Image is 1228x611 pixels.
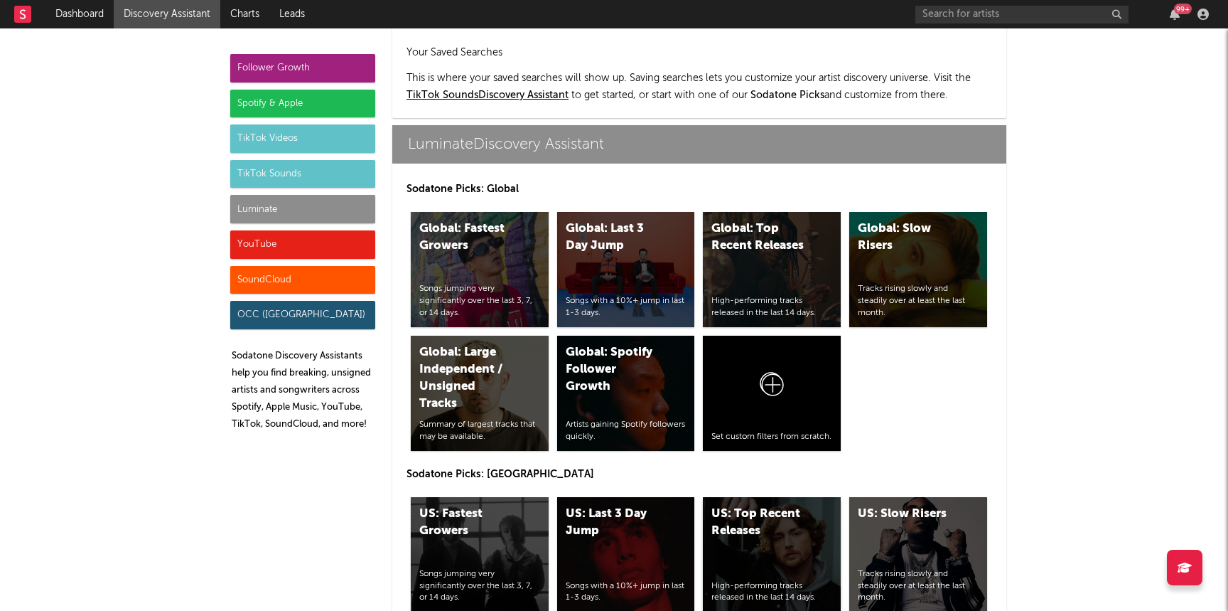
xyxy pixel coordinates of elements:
[406,44,992,61] h2: Your Saved Searches
[557,336,695,451] a: Global: Spotify Follower GrowthArtists gaining Spotify followers quickly.
[915,6,1129,23] input: Search for artists
[411,336,549,451] a: Global: Large Independent / Unsigned TracksSummary of largest tracks that may be available.
[230,54,375,83] div: Follower Growth
[232,348,375,433] p: Sodatone Discovery Assistants help you find breaking, unsigned artists and songwriters across Spo...
[711,580,832,605] div: High-performing tracks released in the last 14 days.
[711,431,832,443] div: Set custom filters from scratch.
[566,344,662,395] div: Global: Spotify Follower Growth
[858,221,954,255] div: Global: Slow Risers
[230,124,375,153] div: TikTok Videos
[230,90,375,118] div: Spotify & Apple
[392,125,1006,164] a: LuminateDiscovery Assistant
[1170,9,1180,20] button: 99+
[750,90,824,100] span: Sodatone Picks
[419,568,540,604] div: Songs jumping very significantly over the last 3, 7, or 14 days.
[230,160,375,188] div: TikTok Sounds
[557,212,695,327] a: Global: Last 3 Day JumpSongs with a 10%+ jump in last 1-3 days.
[711,221,808,255] div: Global: Top Recent Releases
[711,295,832,319] div: High-performing tracks released in the last 14 days.
[230,266,375,294] div: SoundCloud
[419,419,540,443] div: Summary of largest tracks that may be available.
[230,230,375,259] div: YouTube
[566,419,686,443] div: Artists gaining Spotify followers quickly.
[858,568,979,604] div: Tracks rising slowly and steadily over at least the last month.
[419,283,540,319] div: Songs jumping very significantly over the last 3, 7, or 14 days.
[406,90,569,100] a: TikTok SoundsDiscovery Assistant
[703,336,841,451] a: Set custom filters from scratch.
[406,466,992,483] p: Sodatone Picks: [GEOGRAPHIC_DATA]
[566,221,662,255] div: Global: Last 3 Day Jump
[411,212,549,327] a: Global: Fastest GrowersSongs jumping very significantly over the last 3, 7, or 14 days.
[566,506,662,540] div: US: Last 3 Day Jump
[566,295,686,319] div: Songs with a 10%+ jump in last 1-3 days.
[419,506,516,540] div: US: Fastest Growers
[858,506,954,523] div: US: Slow Risers
[230,195,375,223] div: Luminate
[711,506,808,540] div: US: Top Recent Releases
[406,70,992,104] p: This is where your saved searches will show up. Saving searches lets you customize your artist di...
[849,212,987,327] a: Global: Slow RisersTracks rising slowly and steadily over at least the last month.
[419,344,516,413] div: Global: Large Independent / Unsigned Tracks
[566,580,686,605] div: Songs with a 10%+ jump in last 1-3 days.
[230,301,375,329] div: OCC ([GEOGRAPHIC_DATA])
[419,221,516,255] div: Global: Fastest Growers
[406,181,992,198] p: Sodatone Picks: Global
[858,283,979,319] div: Tracks rising slowly and steadily over at least the last month.
[1174,4,1192,14] div: 99 +
[703,212,841,327] a: Global: Top Recent ReleasesHigh-performing tracks released in the last 14 days.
